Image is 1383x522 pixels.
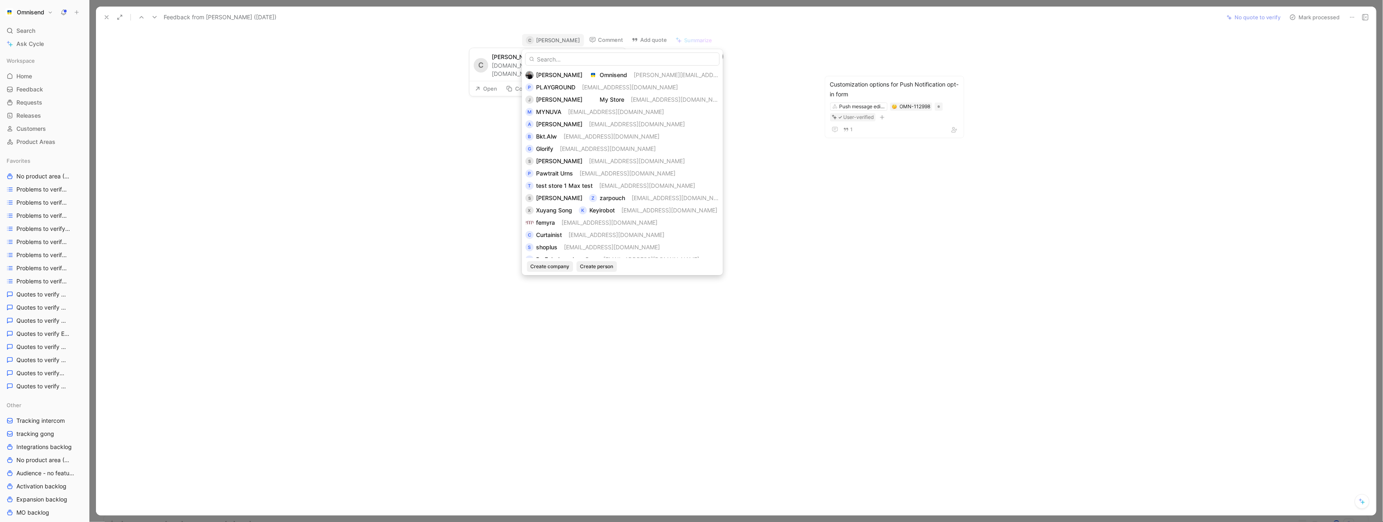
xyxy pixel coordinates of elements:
span: [PERSON_NAME] [536,157,583,164]
span: zarpouch [600,194,625,201]
div: X [526,206,534,214]
button: Create company [527,261,573,272]
div: z [589,194,598,202]
span: [EMAIL_ADDRESS][DOMAIN_NAME] [589,121,685,128]
span: [EMAIL_ADDRESS][DOMAIN_NAME] [568,108,664,115]
span: femyra [536,219,555,226]
img: logo [526,219,534,227]
span: shoplus [536,244,558,251]
input: Search... [525,52,720,66]
img: 2508988187011_3a93e3f169f7ab398a8d_192.jpg [526,71,534,79]
span: Create company [531,262,570,271]
span: [PERSON_NAME][EMAIL_ADDRESS][DOMAIN_NAME] [634,71,776,78]
span: MYNUVA [536,108,562,115]
span: [EMAIL_ADDRESS][DOMAIN_NAME] [562,219,658,226]
button: Create person [577,261,617,272]
div: B [526,255,534,264]
span: Bkt.Alw [536,133,557,140]
img: logo [589,71,598,79]
span: Glorify [536,145,554,152]
div: K [579,206,587,214]
span: [EMAIL_ADDRESS][DOMAIN_NAME] [564,244,660,251]
span: [PERSON_NAME] [536,194,583,201]
span: [EMAIL_ADDRESS][DOMAIN_NAME] [560,145,656,152]
div: M [526,108,534,116]
span: [EMAIL_ADDRESS][DOMAIN_NAME] [631,96,727,103]
div: S [526,157,534,165]
div: G [526,145,534,153]
div: J [526,96,534,104]
div: t [526,182,534,190]
div: s [526,243,534,251]
span: [EMAIL_ADDRESS][DOMAIN_NAME] [632,194,728,201]
span: Omnisend [600,71,628,78]
span: [EMAIL_ADDRESS][DOMAIN_NAME] [604,256,700,263]
div: P [526,83,534,91]
span: Create person [580,262,614,271]
span: Keyirobot [590,207,615,214]
span: [EMAIL_ADDRESS][DOMAIN_NAME] [569,231,665,238]
span: [PERSON_NAME] [536,121,583,128]
span: test store 1 Max test [536,182,593,189]
div: P [526,169,534,178]
span: [PERSON_NAME] [536,96,583,103]
span: PLAYGROUND [536,84,576,91]
span: [EMAIL_ADDRESS][DOMAIN_NAME] [622,207,718,214]
span: Be Fabulous Jewellery [536,256,597,263]
div: C [526,231,534,239]
div: A [526,120,534,128]
div: S [526,194,534,202]
span: My Store [600,96,625,103]
div: B [526,132,534,141]
span: Curtainist [536,231,562,238]
span: [EMAIL_ADDRESS][DOMAIN_NAME] [600,182,696,189]
span: [PERSON_NAME] [536,71,583,78]
span: [EMAIL_ADDRESS][DOMAIN_NAME] [582,84,678,91]
img: logo [589,96,598,104]
span: Pawtrait Urns [536,170,573,177]
span: [EMAIL_ADDRESS][DOMAIN_NAME] [580,170,676,177]
span: [EMAIL_ADDRESS][DOMAIN_NAME] [564,133,660,140]
span: [EMAIL_ADDRESS][DOMAIN_NAME] [589,157,685,164]
span: Xuyang Song [536,207,573,214]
